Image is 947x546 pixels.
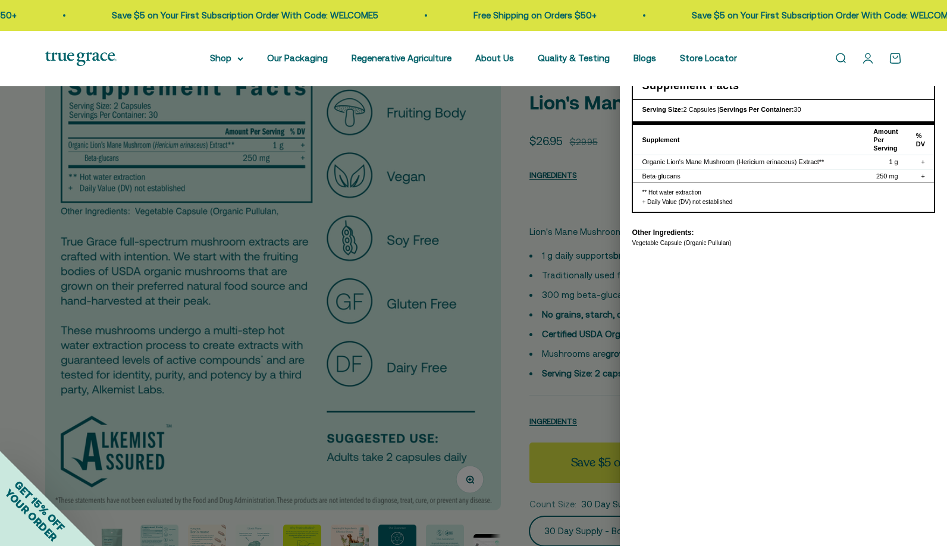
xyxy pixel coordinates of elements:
[352,53,451,63] a: Regenerative Agriculture
[876,172,898,180] span: 250 mg
[851,125,907,155] th: Amount Per Serving
[642,172,842,180] div: Beta-glucans
[642,158,842,166] div: Organic Lion's Mane Mushroom (Hericium erinaceus) Extract**
[633,183,934,212] div: ** Hot water extraction + Daily Value (DV) not established
[633,125,851,155] th: Supplement
[210,51,243,65] summary: Shop
[642,77,925,95] h3: Supplement Facts
[907,169,934,183] td: +
[632,228,694,237] span: Other Ingredients:
[456,10,579,20] a: Free Shipping on Orders $50+
[680,53,737,63] a: Store Locator
[634,53,656,63] a: Blogs
[2,487,59,544] span: YOUR ORDER
[889,158,898,165] span: 1 g
[907,125,934,155] th: % DV
[907,155,934,169] td: +
[475,53,514,63] a: About Us
[675,8,941,23] p: Save $5 on Your First Subscription Order With Code: WELCOME5
[642,106,683,113] strong: Serving Size:
[12,478,67,534] span: GET 15% OFF
[95,8,361,23] p: Save $5 on Your First Subscription Order With Code: WELCOME5
[719,106,794,113] strong: Servings Per Container:
[267,53,328,63] a: Our Packaging
[632,239,935,247] div: Vegetable Capsule (Organic Pullulan)
[538,53,610,63] a: Quality & Testing
[642,105,925,115] div: 2 Capsules | 30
